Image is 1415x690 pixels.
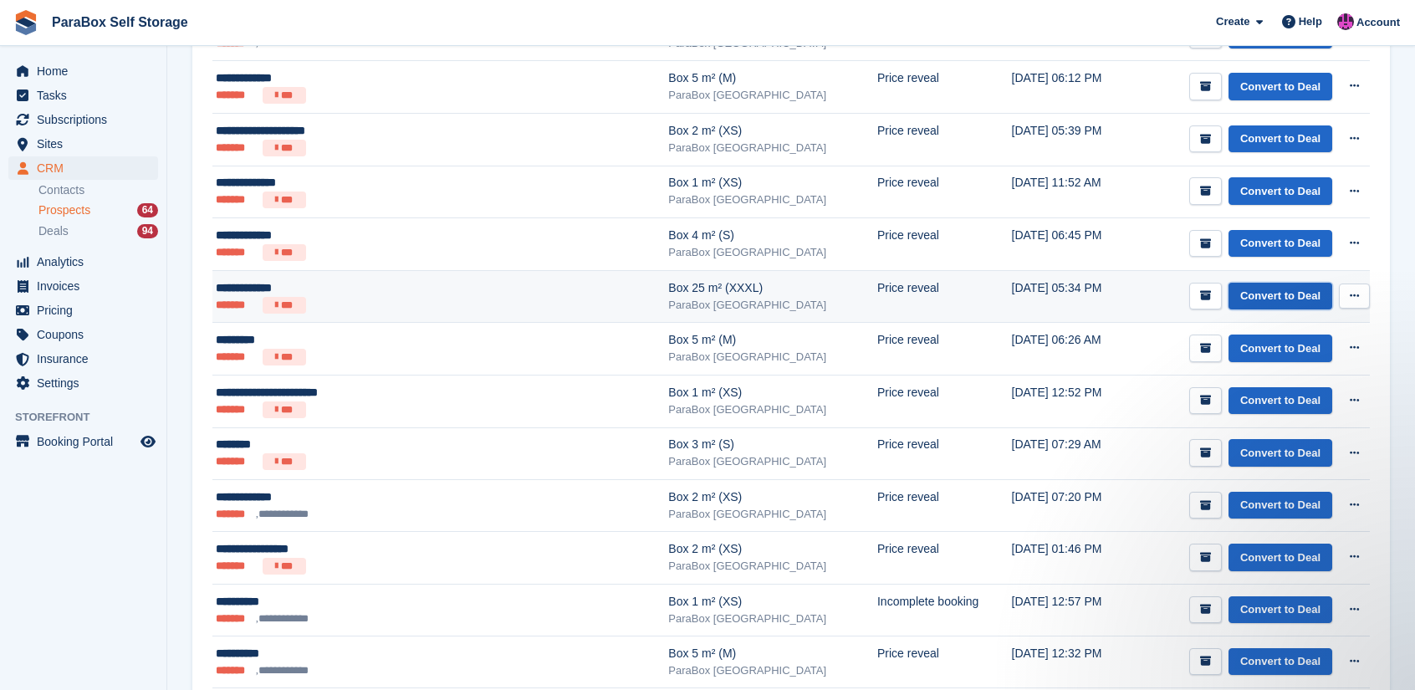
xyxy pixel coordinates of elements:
div: ParaBox [GEOGRAPHIC_DATA] [668,662,877,679]
span: Storefront [15,409,166,426]
span: Account [1356,14,1400,31]
span: CRM [37,156,137,180]
td: [DATE] 06:45 PM [1012,218,1131,271]
div: Box 3 m² (S) [668,436,877,453]
div: ParaBox [GEOGRAPHIC_DATA] [668,453,877,470]
a: Convert to Deal [1229,439,1332,467]
a: Convert to Deal [1229,335,1332,362]
td: Price reveal [877,61,1012,114]
td: [DATE] 11:52 AM [1012,166,1131,218]
a: menu [8,371,158,395]
td: [DATE] 05:34 PM [1012,270,1131,323]
div: Box 1 m² (XS) [668,174,877,192]
a: Deals 94 [38,222,158,240]
td: Price reveal [877,532,1012,585]
div: ParaBox [GEOGRAPHIC_DATA] [668,244,877,261]
div: ParaBox [GEOGRAPHIC_DATA] [668,506,877,523]
a: Convert to Deal [1229,125,1332,153]
td: [DATE] 12:52 PM [1012,375,1131,427]
a: menu [8,274,158,298]
div: Box 1 m² (XS) [668,593,877,611]
a: menu [8,430,158,453]
td: Price reveal [877,323,1012,376]
span: Settings [37,371,137,395]
a: menu [8,132,158,156]
div: 94 [137,224,158,238]
div: 64 [137,203,158,217]
td: Price reveal [877,636,1012,687]
a: Convert to Deal [1229,596,1332,624]
span: Sites [37,132,137,156]
span: Coupons [37,323,137,346]
span: Home [37,59,137,83]
a: Convert to Deal [1229,648,1332,676]
a: Preview store [138,432,158,452]
div: Box 5 m² (M) [668,331,877,349]
a: menu [8,347,158,371]
img: stora-icon-8386f47178a22dfd0bd8f6a31ec36ba5ce8667c1dd55bd0f319d3a0aa187defe.svg [13,10,38,35]
span: Tasks [37,84,137,107]
div: ParaBox [GEOGRAPHIC_DATA] [668,558,877,575]
td: Price reveal [877,113,1012,166]
td: [DATE] 12:57 PM [1012,584,1131,636]
a: menu [8,299,158,322]
a: menu [8,156,158,180]
div: ParaBox [GEOGRAPHIC_DATA] [668,401,877,418]
div: Box 4 m² (S) [668,227,877,244]
a: Convert to Deal [1229,492,1332,519]
td: Incomplete booking [877,584,1012,636]
a: Convert to Deal [1229,387,1332,415]
a: Prospects 64 [38,202,158,219]
div: Box 2 m² (XS) [668,540,877,558]
img: Paul Wolfson [1337,13,1354,30]
span: Invoices [37,274,137,298]
span: Analytics [37,250,137,273]
span: Create [1216,13,1249,30]
a: Convert to Deal [1229,177,1332,205]
a: menu [8,250,158,273]
div: Box 2 m² (XS) [668,122,877,140]
a: menu [8,59,158,83]
td: Price reveal [877,218,1012,271]
span: Prospects [38,202,90,218]
div: Box 1 m² (XS) [668,384,877,401]
span: Booking Portal [37,430,137,453]
div: ParaBox [GEOGRAPHIC_DATA] [668,192,877,208]
div: Box 25 m² (XXXL) [668,279,877,297]
div: ParaBox [GEOGRAPHIC_DATA] [668,87,877,104]
div: ParaBox [GEOGRAPHIC_DATA] [668,349,877,365]
div: Box 5 m² (M) [668,645,877,662]
td: Price reveal [877,270,1012,323]
div: Box 5 m² (M) [668,69,877,87]
td: [DATE] 07:20 PM [1012,480,1131,532]
a: menu [8,323,158,346]
td: [DATE] 06:26 AM [1012,323,1131,376]
td: [DATE] 06:12 PM [1012,61,1131,114]
td: Price reveal [877,166,1012,218]
div: ParaBox [GEOGRAPHIC_DATA] [668,140,877,156]
span: Help [1299,13,1322,30]
td: [DATE] 05:39 PM [1012,113,1131,166]
div: ParaBox [GEOGRAPHIC_DATA] [668,297,877,314]
a: Convert to Deal [1229,73,1332,100]
td: [DATE] 01:46 PM [1012,532,1131,585]
div: Box 2 m² (XS) [668,488,877,506]
span: Pricing [37,299,137,322]
span: Insurance [37,347,137,371]
td: [DATE] 12:32 PM [1012,636,1131,687]
a: Convert to Deal [1229,544,1332,571]
a: Convert to Deal [1229,230,1332,258]
a: menu [8,84,158,107]
td: [DATE] 07:29 AM [1012,427,1131,480]
td: Price reveal [877,480,1012,532]
span: Subscriptions [37,108,137,131]
div: ParaBox [GEOGRAPHIC_DATA] [668,611,877,627]
a: ParaBox Self Storage [45,8,195,36]
a: Convert to Deal [1229,283,1332,310]
td: Price reveal [877,375,1012,427]
a: menu [8,108,158,131]
td: Price reveal [877,427,1012,480]
span: Deals [38,223,69,239]
a: Contacts [38,182,158,198]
